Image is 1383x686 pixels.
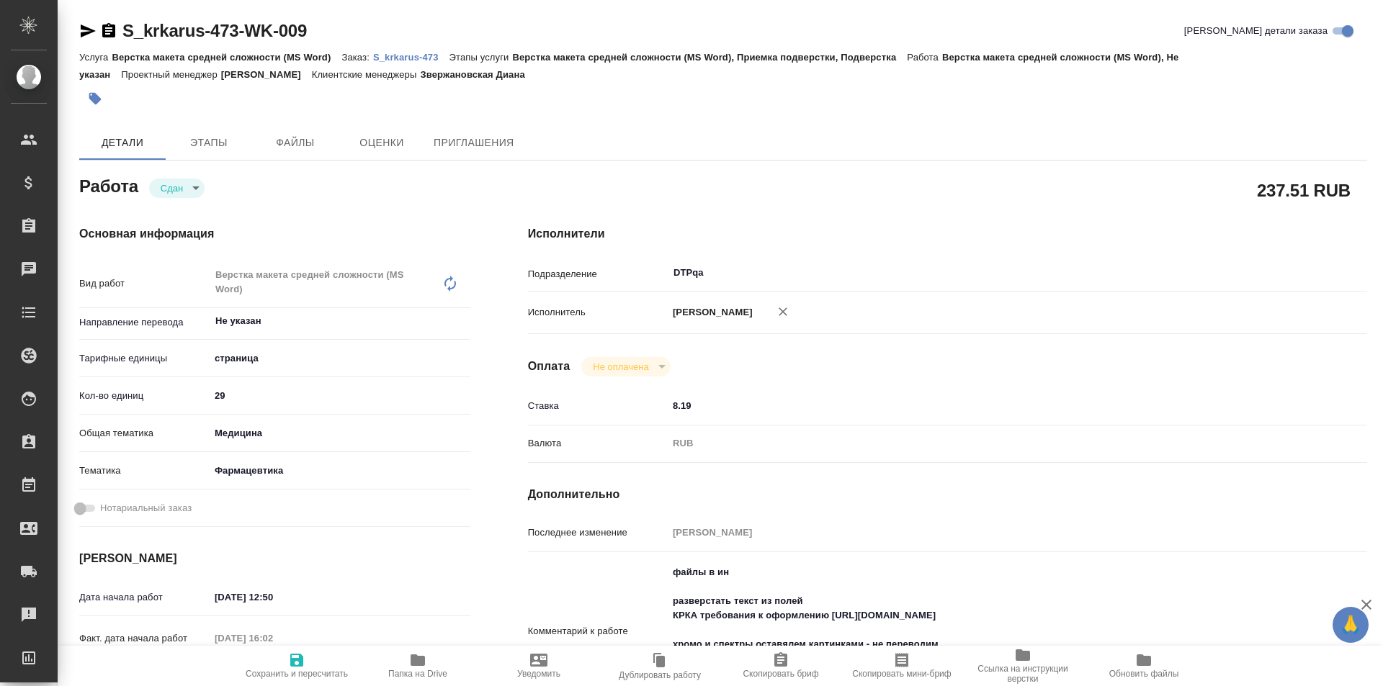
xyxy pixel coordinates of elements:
[236,646,357,686] button: Сохранить и пересчитать
[357,646,478,686] button: Папка на Drive
[1083,646,1204,686] button: Обновить файлы
[581,357,670,376] div: Сдан
[210,587,336,608] input: ✎ Введи что-нибудь
[221,69,312,80] p: [PERSON_NAME]
[156,182,187,194] button: Сдан
[1333,607,1369,643] button: 🙏
[743,669,818,679] span: Скопировать бриф
[588,361,653,373] button: Не оплачена
[79,550,470,567] h4: [PERSON_NAME]
[528,267,668,281] p: Подразделение
[79,22,97,40] button: Скопировать ссылку для ЯМессенджера
[1257,178,1351,202] h2: 237.51 RUB
[599,646,720,686] button: Дублировать работу
[88,134,157,152] span: Детали
[174,134,243,152] span: Этапы
[619,670,701,680] span: Дублировать работу
[210,628,336,649] input: Пустое поле
[79,225,470,243] h4: Основная информация
[79,464,210,478] p: Тематика
[528,305,668,320] p: Исполнитель
[100,501,192,515] span: Нотариальный заказ
[668,431,1297,456] div: RUB
[668,522,1297,543] input: Пустое поле
[907,52,942,63] p: Работа
[100,22,117,40] button: Скопировать ссылку
[112,52,341,63] p: Верстка макета средней сложности (MS Word)
[79,83,111,114] button: Добавить тэг
[434,134,514,152] span: Приглашения
[341,52,372,63] p: Заказ:
[449,52,513,63] p: Этапы услуги
[261,134,330,152] span: Файлы
[312,69,421,80] p: Клиентские менеджеры
[210,385,470,406] input: ✎ Введи что-нибудь
[767,296,799,328] button: Удалить исполнителя
[347,134,416,152] span: Оценки
[373,50,449,63] a: S_krkarus-473
[122,21,307,40] a: S_krkarus-473-WK-009
[79,172,138,198] h2: Работа
[478,646,599,686] button: Уведомить
[79,52,112,63] p: Услуга
[1184,24,1328,38] span: [PERSON_NAME] детали заказа
[1109,669,1179,679] span: Обновить файлы
[79,351,210,366] p: Тарифные единицы
[528,436,668,451] p: Валюта
[388,669,447,679] span: Папка на Drive
[971,664,1075,684] span: Ссылка на инструкции верстки
[79,631,210,646] p: Факт. дата начала работ
[668,395,1297,416] input: ✎ Введи что-нибудь
[79,276,210,291] p: Вид работ
[420,69,535,80] p: Звержановская Диана
[462,320,465,322] button: Open
[852,669,951,679] span: Скопировать мини-бриф
[1289,271,1292,274] button: Open
[528,486,1367,503] h4: Дополнительно
[79,315,210,330] p: Направление перевода
[79,426,210,441] p: Общая тематика
[149,179,205,198] div: Сдан
[528,358,570,375] h4: Оплата
[528,624,668,638] p: Комментарий к работе
[210,459,470,483] div: Фармацевтика
[528,225,1367,243] h4: Исполнители
[373,52,449,63] p: S_krkarus-473
[246,669,348,679] span: Сохранить и пересчитать
[720,646,841,686] button: Скопировать бриф
[512,52,907,63] p: Верстка макета средней сложности (MS Word), Приемка подверстки, Подверстка
[528,525,668,540] p: Последнее изменение
[1338,610,1363,640] span: 🙏
[79,389,210,403] p: Кол-во единиц
[210,346,470,371] div: страница
[668,305,753,320] p: [PERSON_NAME]
[962,646,1083,686] button: Ссылка на инструкции верстки
[121,69,220,80] p: Проектный менеджер
[841,646,962,686] button: Скопировать мини-бриф
[210,421,470,446] div: Медицина
[79,590,210,605] p: Дата начала работ
[528,399,668,413] p: Ставка
[517,669,560,679] span: Уведомить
